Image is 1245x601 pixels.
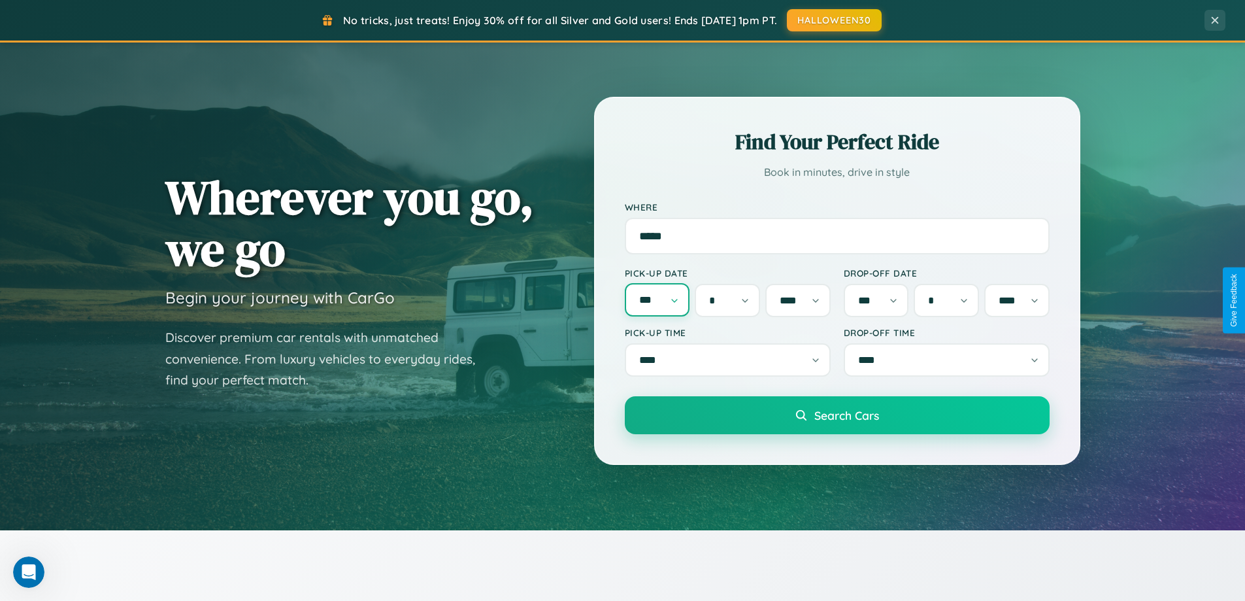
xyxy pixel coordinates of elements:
h1: Wherever you go, we go [165,171,534,275]
label: Drop-off Date [844,267,1050,279]
label: Where [625,201,1050,213]
h3: Begin your journey with CarGo [165,288,395,307]
button: HALLOWEEN30 [787,9,882,31]
div: Give Feedback [1229,274,1238,327]
label: Pick-up Time [625,327,831,338]
h2: Find Your Perfect Ride [625,128,1050,156]
span: No tricks, just treats! Enjoy 30% off for all Silver and Gold users! Ends [DATE] 1pm PT. [343,14,777,27]
iframe: Intercom live chat [13,557,44,588]
p: Book in minutes, drive in style [625,163,1050,182]
button: Search Cars [625,396,1050,434]
p: Discover premium car rentals with unmatched convenience. From luxury vehicles to everyday rides, ... [165,327,492,391]
label: Drop-off Time [844,327,1050,338]
label: Pick-up Date [625,267,831,279]
span: Search Cars [814,408,879,422]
